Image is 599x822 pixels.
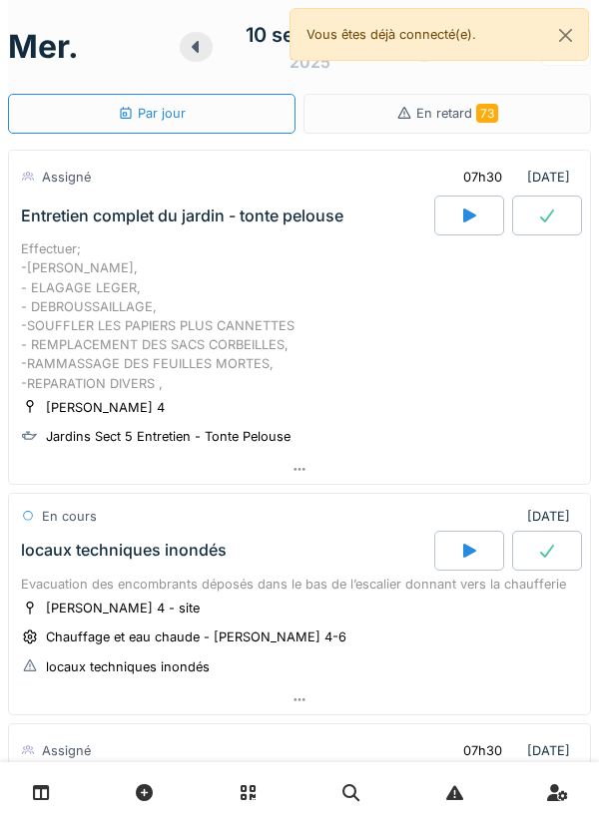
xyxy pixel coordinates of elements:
span: En retard [416,106,498,121]
div: Assigné [42,168,91,187]
div: Effectuer; -[PERSON_NAME], - ELAGAGE LEGER, - DEBROUSSAILLAGE, -SOUFFLER LES PAPIERS PLUS CANNETT... [21,239,578,393]
div: Vous êtes déjà connecté(e). [290,8,589,61]
div: Chauffage et eau chaude - [PERSON_NAME] 4-6 [46,627,346,646]
div: 07h30 [463,741,502,760]
div: Par jour [118,104,186,123]
div: Jardins Sect 5 Entretien - Tonte Pelouse [46,427,291,446]
div: Evacuation des encombrants déposés dans le bas de l’escalier donnant vers la chaufferie [21,575,578,594]
div: locaux techniques inondés [46,657,210,676]
div: Entretien complet du jardin - tonte pelouse [21,206,343,225]
div: Assigné [42,741,91,760]
div: 2025 [290,50,330,74]
div: [PERSON_NAME] 4 - site [46,599,200,617]
div: 10 septembre [246,20,375,50]
div: 07h30 [463,168,502,187]
div: locaux techniques inondés [21,541,227,560]
button: Close [543,9,588,62]
h1: mer. [8,28,79,66]
div: [PERSON_NAME] 4 [46,398,165,417]
div: [DATE] [446,159,578,196]
div: En cours [42,507,97,526]
div: [DATE] [527,507,578,526]
span: 73 [476,104,498,123]
div: [DATE] [446,732,578,769]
